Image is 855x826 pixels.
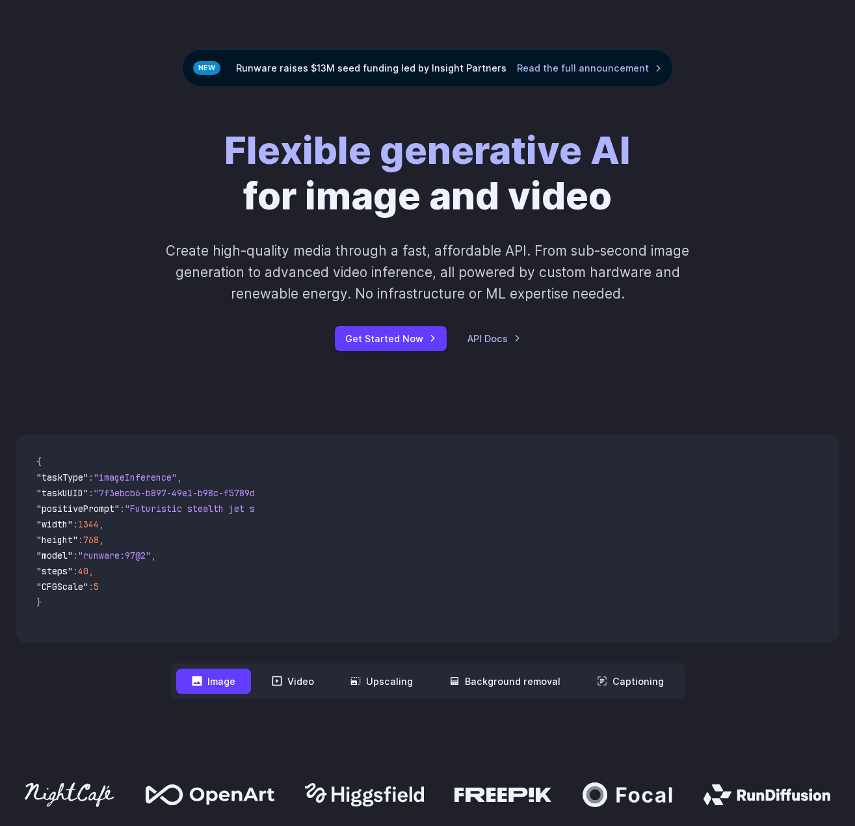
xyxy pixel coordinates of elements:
[88,581,94,593] span: :
[36,550,73,561] span: "model"
[434,669,576,694] button: Background removal
[36,565,73,577] span: "steps"
[224,128,631,219] h1: for image and video
[176,669,251,694] button: Image
[335,669,428,694] button: Upscaling
[164,240,691,305] p: Create high-quality media through a fast, affordable API. From sub-second image generation to adv...
[78,518,99,530] span: 1344
[88,565,94,577] span: ,
[36,472,88,483] span: "taskType"
[517,60,662,75] a: Read the full announcement
[36,596,42,608] span: }
[36,456,42,468] span: {
[73,518,78,530] span: :
[125,503,598,514] span: "Futuristic stealth jet streaking through a neon-lit cityscape with glowing purple exhaust"
[36,581,88,593] span: "CFGScale"
[94,581,99,593] span: 5
[120,503,125,514] span: :
[256,669,330,694] button: Video
[99,534,104,546] span: ,
[36,503,120,514] span: "positivePrompt"
[78,534,83,546] span: :
[36,518,73,530] span: "width"
[78,565,88,577] span: 40
[88,487,94,499] span: :
[467,331,521,346] a: API Docs
[224,127,631,173] strong: Flexible generative AI
[83,534,99,546] span: 768
[78,550,151,561] span: "runware:97@2"
[73,550,78,561] span: :
[73,565,78,577] span: :
[88,472,94,483] span: :
[335,326,447,351] a: Get Started Now
[36,534,78,546] span: "height"
[36,487,88,499] span: "taskUUID"
[94,472,177,483] span: "imageInference"
[151,550,156,561] span: ,
[177,472,182,483] span: ,
[182,49,673,87] div: Runware raises $13M seed funding led by Insight Partners
[99,518,104,530] span: ,
[581,669,679,694] button: Captioning
[94,487,291,499] span: "7f3ebcb6-b897-49e1-b98c-f5789d2d40d7"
